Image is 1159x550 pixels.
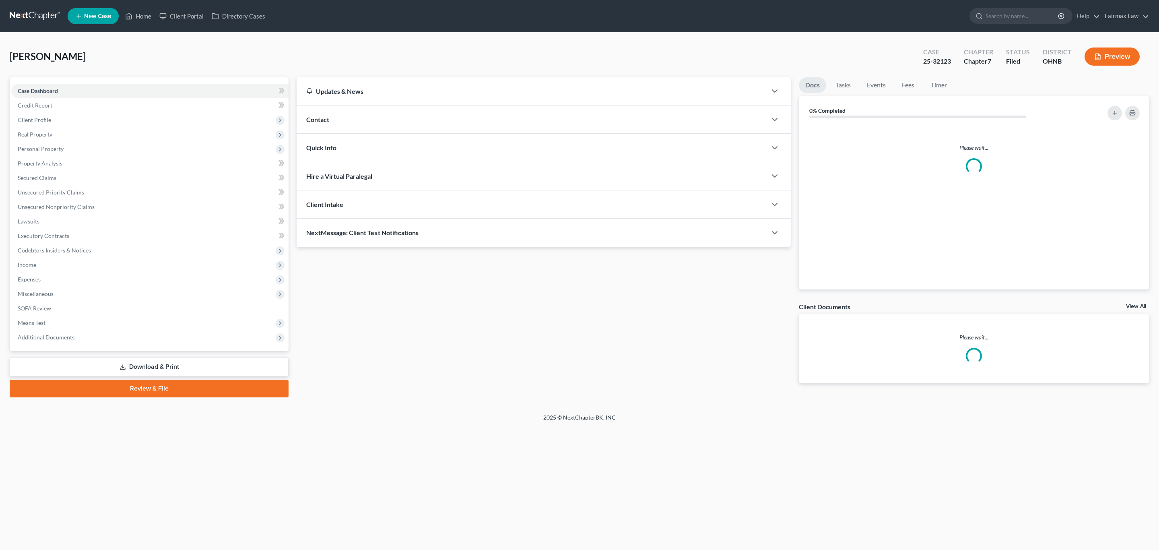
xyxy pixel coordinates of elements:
[18,116,51,123] span: Client Profile
[805,144,1143,152] p: Please wait...
[84,13,111,19] span: New Case
[809,107,846,114] strong: 0% Completed
[18,334,74,341] span: Additional Documents
[1043,57,1072,66] div: OHNB
[799,302,850,311] div: Client Documents
[18,102,52,109] span: Credit Report
[11,229,289,243] a: Executory Contracts
[306,229,419,236] span: NextMessage: Client Text Notifications
[306,144,336,151] span: Quick Info
[18,290,54,297] span: Miscellaneous
[1073,9,1100,23] a: Help
[155,9,208,23] a: Client Portal
[11,185,289,200] a: Unsecured Priority Claims
[1006,57,1030,66] div: Filed
[18,247,91,254] span: Codebtors Insiders & Notices
[121,9,155,23] a: Home
[18,174,56,181] span: Secured Claims
[895,77,921,93] a: Fees
[18,203,95,210] span: Unsecured Nonpriority Claims
[799,77,826,93] a: Docs
[18,232,69,239] span: Executory Contracts
[829,77,857,93] a: Tasks
[18,319,45,326] span: Means Test
[924,77,953,93] a: Timer
[350,414,809,428] div: 2025 © NextChapterBK, INC
[923,48,951,57] div: Case
[799,333,1149,341] p: Please wait...
[988,57,991,65] span: 7
[11,98,289,113] a: Credit Report
[306,201,343,208] span: Client Intake
[1006,48,1030,57] div: Status
[964,57,993,66] div: Chapter
[18,160,62,167] span: Property Analysis
[306,172,372,180] span: Hire a Virtual Paralegal
[10,380,289,397] a: Review & File
[860,77,892,93] a: Events
[1043,48,1072,57] div: District
[18,305,51,312] span: SOFA Review
[10,358,289,376] a: Download & Print
[306,116,329,123] span: Contact
[923,57,951,66] div: 25-32123
[208,9,269,23] a: Directory Cases
[11,200,289,214] a: Unsecured Nonpriority Claims
[18,87,58,94] span: Case Dashboard
[11,301,289,316] a: SOFA Review
[11,156,289,171] a: Property Analysis
[18,276,41,283] span: Expenses
[18,189,84,196] span: Unsecured Priority Claims
[18,261,36,268] span: Income
[18,131,52,138] span: Real Property
[1126,304,1146,309] a: View All
[11,214,289,229] a: Lawsuits
[986,8,1059,23] input: Search by name...
[306,87,757,95] div: Updates & News
[964,48,993,57] div: Chapter
[18,218,39,225] span: Lawsuits
[11,171,289,185] a: Secured Claims
[11,84,289,98] a: Case Dashboard
[1101,9,1149,23] a: Fairmax Law
[1085,48,1140,66] button: Preview
[18,145,64,152] span: Personal Property
[10,50,86,62] span: [PERSON_NAME]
